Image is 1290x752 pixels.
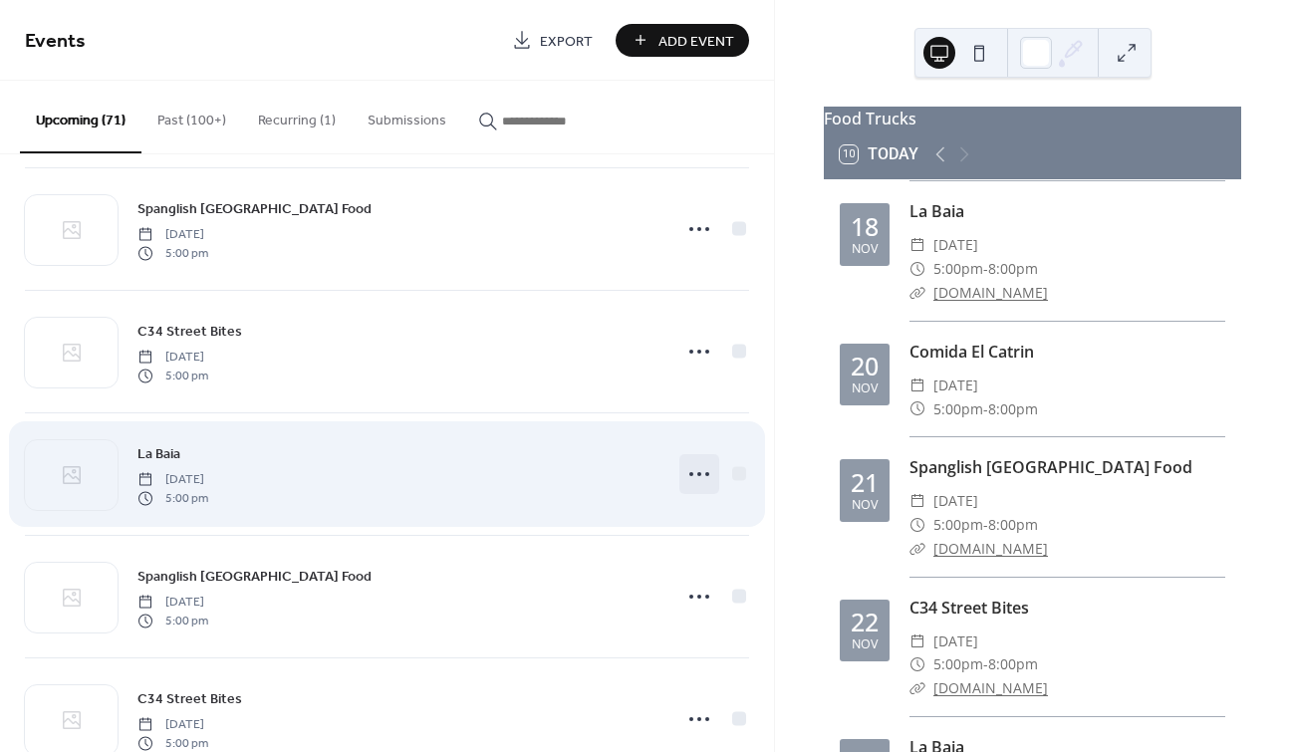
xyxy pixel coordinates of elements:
[616,24,749,57] button: Add Event
[933,652,983,676] span: 5:00pm
[983,652,988,676] span: -
[988,652,1038,676] span: 8:00pm
[909,629,925,653] div: ​
[137,612,208,629] span: 5:00 pm
[988,513,1038,537] span: 8:00pm
[909,489,925,513] div: ​
[242,81,352,151] button: Recurring (1)
[933,629,978,653] span: [DATE]
[983,257,988,281] span: -
[851,354,879,378] div: 20
[909,456,1192,478] a: Spanglish [GEOGRAPHIC_DATA] Food
[137,349,208,367] span: [DATE]
[909,257,925,281] div: ​
[851,214,879,239] div: 18
[352,81,462,151] button: Submissions
[20,81,141,153] button: Upcoming (71)
[833,140,925,168] button: 10Today
[909,281,925,305] div: ​
[933,539,1048,558] a: [DOMAIN_NAME]
[933,678,1048,697] a: [DOMAIN_NAME]
[988,397,1038,421] span: 8:00pm
[137,226,208,244] span: [DATE]
[137,320,242,343] a: C34 Street Bites
[909,652,925,676] div: ​
[137,489,208,507] span: 5:00 pm
[983,397,988,421] span: -
[137,716,208,734] span: [DATE]
[988,257,1038,281] span: 8:00pm
[658,31,734,52] span: Add Event
[933,513,983,537] span: 5:00pm
[933,489,978,513] span: [DATE]
[137,734,208,752] span: 5:00 pm
[852,243,878,256] div: Nov
[933,397,983,421] span: 5:00pm
[909,397,925,421] div: ​
[852,638,878,651] div: Nov
[909,233,925,257] div: ​
[137,689,242,710] span: C34 Street Bites
[909,374,925,397] div: ​
[909,513,925,537] div: ​
[25,22,86,61] span: Events
[909,340,1225,364] div: Comida El Catrin
[933,374,978,397] span: [DATE]
[137,471,208,489] span: [DATE]
[851,610,879,634] div: 22
[137,322,242,343] span: C34 Street Bites
[137,442,180,465] a: La Baia
[137,565,372,588] a: Spanglish [GEOGRAPHIC_DATA] Food
[137,367,208,384] span: 5:00 pm
[540,31,593,52] span: Export
[852,382,878,395] div: Nov
[497,24,608,57] a: Export
[137,199,372,220] span: Spanglish [GEOGRAPHIC_DATA] Food
[933,233,978,257] span: [DATE]
[137,444,180,465] span: La Baia
[141,81,242,151] button: Past (100+)
[137,687,242,710] a: C34 Street Bites
[137,197,372,220] a: Spanglish [GEOGRAPHIC_DATA] Food
[909,200,964,222] a: La Baia
[851,470,879,495] div: 21
[909,537,925,561] div: ​
[933,257,983,281] span: 5:00pm
[983,513,988,537] span: -
[909,676,925,700] div: ​
[909,597,1029,619] a: C34 Street Bites
[933,283,1048,302] a: [DOMAIN_NAME]
[137,594,208,612] span: [DATE]
[137,567,372,588] span: Spanglish [GEOGRAPHIC_DATA] Food
[824,107,1241,130] div: Food Trucks
[852,499,878,512] div: Nov
[137,244,208,262] span: 5:00 pm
